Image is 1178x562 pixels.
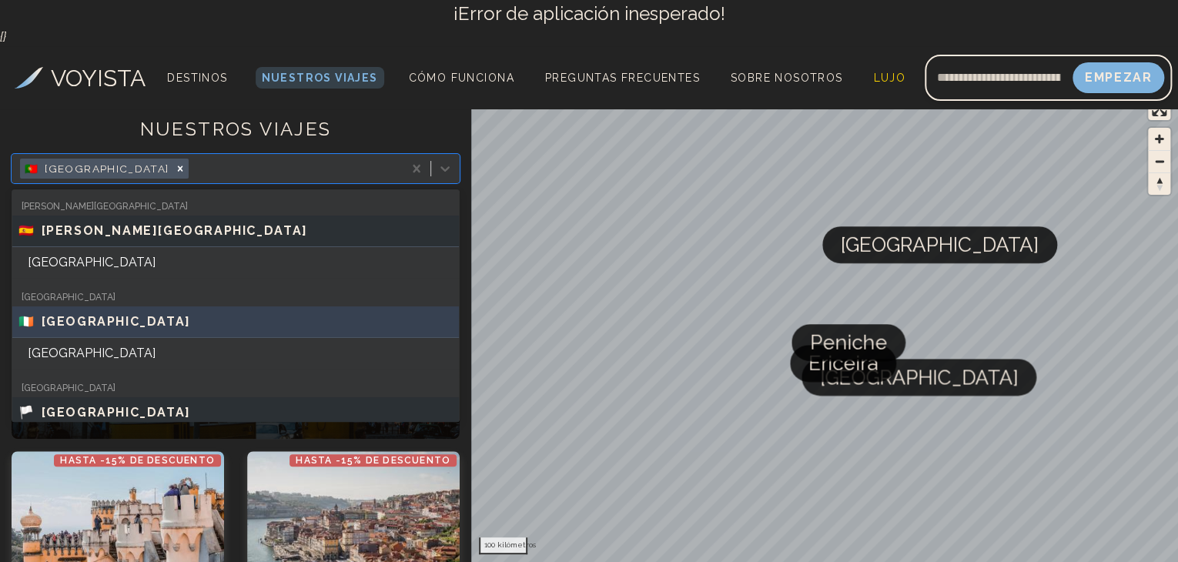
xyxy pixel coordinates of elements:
[42,223,308,238] font: [PERSON_NAME][GEOGRAPHIC_DATA]
[60,455,96,466] font: Hasta
[808,345,878,382] span: Ericeira
[820,359,1018,396] span: [GEOGRAPHIC_DATA]
[409,72,514,84] font: Cómo funciona
[1148,128,1170,150] button: Dar un golpe de zoom
[731,72,843,84] font: Sobre nosotros
[841,226,1039,263] span: [GEOGRAPHIC_DATA]
[22,383,115,393] font: [GEOGRAPHIC_DATA]
[130,455,215,466] font: de descuento
[484,540,536,549] font: 100 kilómetros
[42,405,191,420] font: [GEOGRAPHIC_DATA]
[1148,173,1170,195] span: Restablecer rumbo al norte
[366,455,450,466] font: de descuento
[453,2,725,25] font: ¡Error de aplicación inesperado!
[925,59,1073,96] input: Dirección de correo electrónico
[167,72,227,84] font: Destinos
[1148,150,1170,172] button: Alejar
[1073,62,1164,93] button: Empezar
[100,455,127,466] font: -15%
[140,118,332,140] font: NUESTROS VIAJES
[1085,70,1152,85] font: Empezar
[22,201,188,212] font: [PERSON_NAME][GEOGRAPHIC_DATA]
[172,159,189,179] div: Eliminar [objeto Objeto]
[18,223,35,238] font: 🇪🇸
[471,60,1178,562] canvas: Mapa
[28,346,156,360] font: [GEOGRAPHIC_DATA]
[867,67,912,89] a: LUJO
[539,67,706,89] a: Preguntas frecuentes
[810,324,887,361] span: Peniche
[51,65,146,92] font: VOYISTA
[296,455,332,466] font: Hasta
[1148,172,1170,195] button: Restablecer rumbo al norte
[256,67,384,89] a: Nuestros viajes
[15,67,43,89] img: Logotipo de Voyista
[42,314,191,329] font: [GEOGRAPHIC_DATA]
[1148,151,1170,172] span: Alejar
[545,72,700,84] font: Preguntas frecuentes
[262,72,378,84] font: Nuestros viajes
[873,72,905,84] font: LUJO
[725,67,849,89] a: Sobre nosotros
[22,292,115,303] font: [GEOGRAPHIC_DATA]
[18,405,35,420] font: 🏳️
[18,314,35,329] font: 🇮🇪
[336,455,363,466] font: -15%
[403,67,520,89] a: Cómo funciona
[15,61,146,95] a: VOYISTA
[45,162,169,175] font: [GEOGRAPHIC_DATA]
[25,162,38,175] font: 🇵🇹
[484,72,821,109] button: Crea un viaje personalizado
[28,255,156,269] font: [GEOGRAPHIC_DATA]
